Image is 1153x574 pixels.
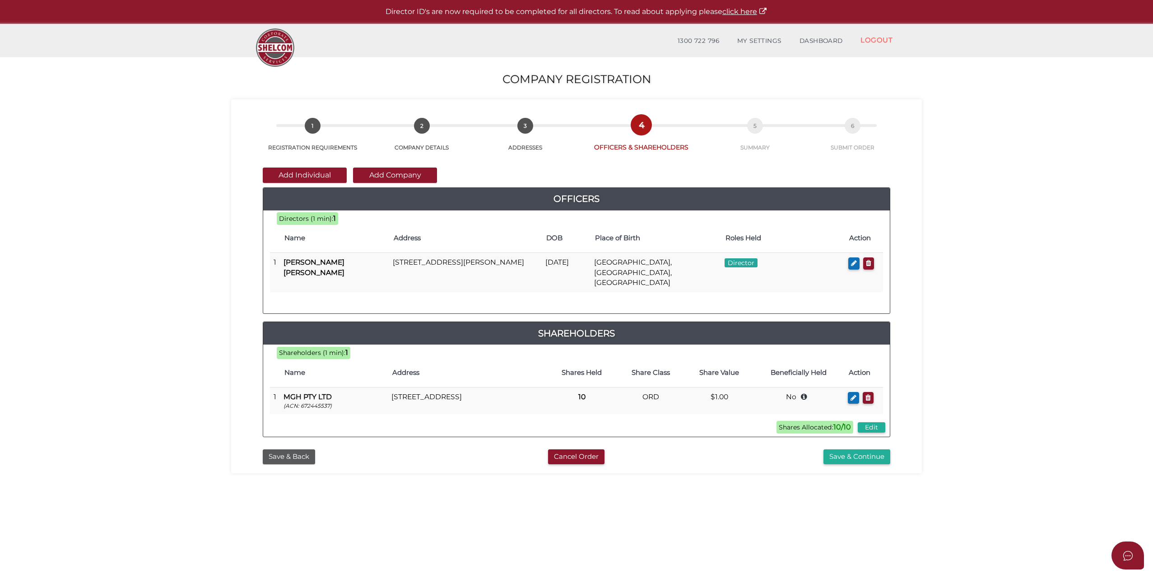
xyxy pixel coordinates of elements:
[279,215,333,223] span: Directors (1 min):
[851,31,902,49] a: LOGOUT
[389,253,542,292] td: [STREET_ADDRESS][PERSON_NAME]
[284,234,385,242] h4: Name
[833,423,851,431] b: 10/10
[590,253,721,292] td: [GEOGRAPHIC_DATA], [GEOGRAPHIC_DATA], [GEOGRAPHIC_DATA]
[542,253,590,292] td: [DATE]
[725,234,840,242] h4: Roles Held
[633,117,649,133] span: 4
[546,234,586,242] h4: DOB
[548,449,604,464] button: Cancel Order
[305,118,321,134] span: 1
[270,253,280,292] td: 1
[595,234,716,242] h4: Place of Birth
[388,387,547,414] td: [STREET_ADDRESS]
[849,234,879,242] h4: Action
[776,421,853,434] span: Shares Allocated:
[621,369,680,377] h4: Share Class
[845,118,860,134] span: 6
[806,128,899,151] a: 6SUBMIT ORDER
[858,422,885,433] button: Edit
[704,128,805,151] a: 5SUMMARY
[263,168,347,183] button: Add Individual
[517,118,533,134] span: 3
[616,387,685,414] td: ORD
[790,32,852,50] a: DASHBOARD
[333,214,336,223] b: 1
[353,168,437,183] button: Add Company
[685,387,753,414] td: $1.00
[552,369,612,377] h4: Shares Held
[753,387,844,414] td: No
[263,326,890,341] a: Shareholders
[669,32,728,50] a: 1300 722 796
[414,118,430,134] span: 2
[254,128,371,151] a: 1REGISTRATION REQUIREMENTS
[849,369,879,377] h4: Action
[473,128,578,151] a: 3ADDRESSES
[263,449,315,464] button: Save & Back
[284,392,332,401] b: MGH PTY LTD
[392,369,543,377] h4: Address
[728,32,790,50] a: MY SETTINGS
[394,234,538,242] h4: Address
[284,369,383,377] h4: Name
[1111,541,1144,569] button: Open asap
[689,369,749,377] h4: Share Value
[578,127,704,152] a: 4OFFICERS & SHAREHOLDERS
[725,258,758,267] span: Director
[578,392,586,401] b: 10
[270,387,280,414] td: 1
[823,449,890,464] button: Save & Continue
[279,349,345,357] span: Shareholders (1 min):
[371,128,472,151] a: 2COMPANY DETAILS
[23,7,1130,17] p: Director ID's are now required to be completed for all directors. To read about applying please
[284,258,344,276] b: [PERSON_NAME] [PERSON_NAME]
[345,348,348,357] b: 1
[722,7,767,16] a: click here
[263,191,890,206] a: Officers
[747,118,763,134] span: 5
[758,369,840,377] h4: Beneficially Held
[251,24,299,71] img: Logo
[284,402,384,410] p: (ACN: 672445537)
